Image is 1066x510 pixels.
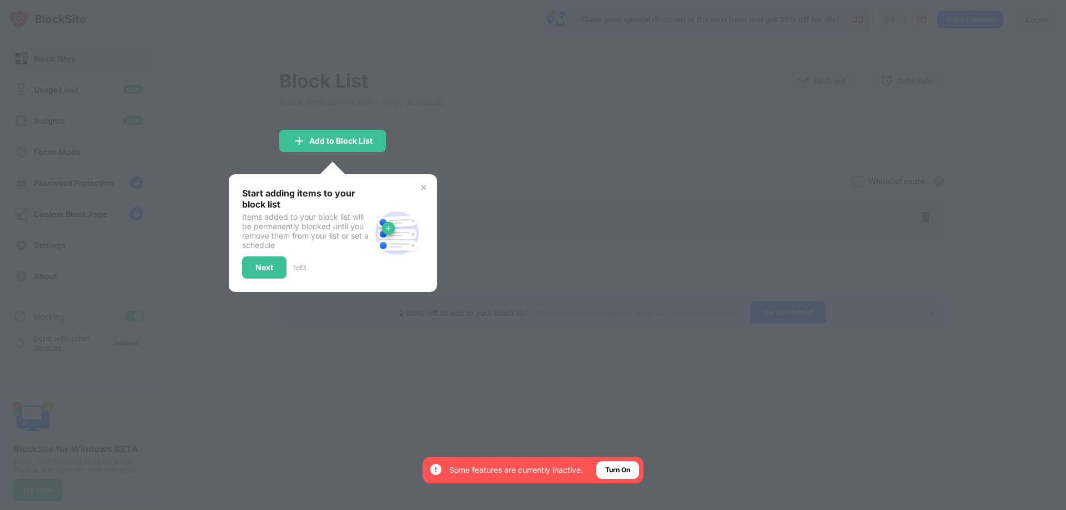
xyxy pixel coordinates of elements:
div: Some features are currently inactive. [449,464,583,476]
div: Turn On [605,464,630,476]
img: error-circle-white.svg [429,463,443,476]
div: 1 of 3 [293,264,306,272]
div: Add to Block List [309,137,373,145]
div: Items added to your block list will be permanently blocked until you remove them from your list o... [242,212,370,250]
img: block-site.svg [370,206,424,260]
img: x-button.svg [419,183,428,192]
div: Start adding items to your block list [242,188,370,210]
div: Next [255,263,273,272]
